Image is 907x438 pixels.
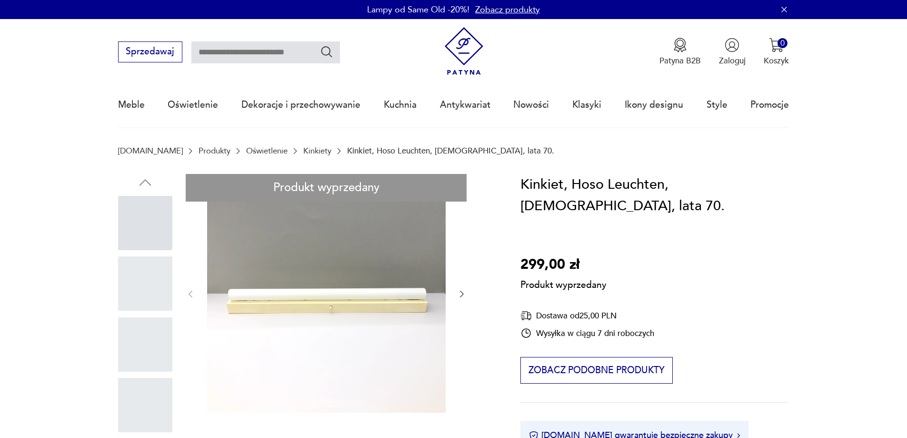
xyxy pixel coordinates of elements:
a: Oświetlenie [168,83,218,127]
a: Ikony designu [625,83,683,127]
img: Ikona koszyka [769,38,784,52]
img: Ikona strzałki w prawo [737,433,740,438]
a: Dekoracje i przechowywanie [241,83,360,127]
a: Meble [118,83,145,127]
a: Promocje [750,83,789,127]
a: Nowości [513,83,549,127]
button: Sprzedawaj [118,41,182,62]
button: 0Koszyk [764,38,789,66]
button: Patyna B2B [659,38,701,66]
a: Style [707,83,728,127]
a: [DOMAIN_NAME] [118,146,183,155]
a: Oświetlenie [246,146,288,155]
p: 299,00 zł [520,254,607,276]
div: 0 [777,38,787,48]
a: Ikona medaluPatyna B2B [659,38,701,66]
a: Kinkiety [303,146,331,155]
a: Kuchnia [384,83,417,127]
img: Ikona medalu [673,38,688,52]
button: Zaloguj [719,38,746,66]
p: Patyna B2B [659,55,701,66]
a: Zobacz produkty [475,4,540,16]
img: Ikona dostawy [520,310,532,322]
p: Zaloguj [719,55,746,66]
div: Wysyłka w ciągu 7 dni roboczych [520,327,654,339]
button: Zobacz podobne produkty [520,357,672,384]
img: Ikonka użytkownika [725,38,739,52]
div: Dostawa od 25,00 PLN [520,310,654,322]
a: Sprzedawaj [118,49,182,56]
button: Szukaj [320,45,334,59]
h1: Kinkiet, Hoso Leuchten, [DEMOGRAPHIC_DATA], lata 70. [520,174,789,217]
p: Produkt wyprzedany [520,275,607,292]
a: Antykwariat [440,83,490,127]
img: Patyna - sklep z meblami i dekoracjami vintage [440,27,488,75]
a: Produkty [199,146,230,155]
p: Koszyk [764,55,789,66]
a: Klasyki [572,83,601,127]
p: Lampy od Same Old -20%! [367,4,469,16]
p: Kinkiet, Hoso Leuchten, [DEMOGRAPHIC_DATA], lata 70. [347,146,554,155]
